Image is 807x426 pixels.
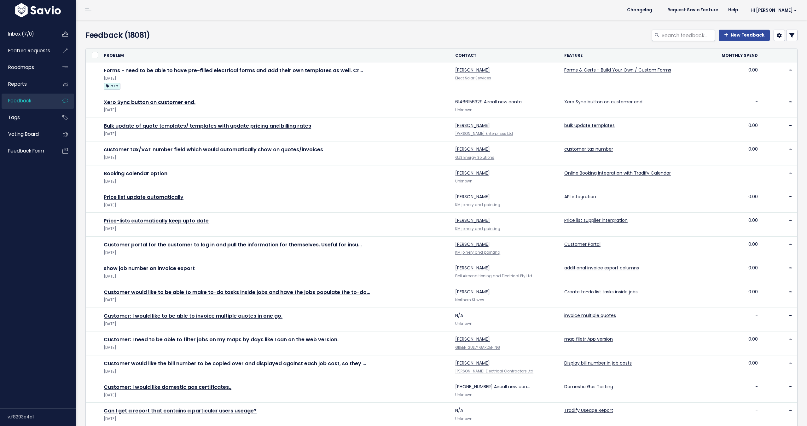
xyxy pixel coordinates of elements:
[455,131,513,136] a: [PERSON_NAME] Enterprises Ltd
[104,407,257,414] a: Can I get a report that contains a particular users useage?
[564,289,638,295] a: Create to-do list tasks inside jobs
[104,383,231,391] a: Customer: I would like domestic gas certificates.,
[564,407,613,413] a: Tradify Useage Report
[104,250,448,256] div: [DATE]
[455,392,473,397] span: Unknown
[451,49,560,62] th: Contact
[8,81,27,87] span: Reports
[706,94,762,118] td: -
[104,99,195,106] a: Xero Sync button on customer end.
[564,122,615,129] a: bulk update templates
[8,47,50,54] span: Feature Requests
[743,5,802,15] a: Hi [PERSON_NAME]
[455,155,494,160] a: GJS Energy Solutions
[564,241,601,247] a: Customer Portal
[104,107,448,113] div: [DATE]
[2,43,52,58] a: Feature Requests
[662,5,723,15] a: Request Savio Feature
[564,265,639,271] a: additional invoice export columns
[8,31,34,37] span: Inbox (7/0)
[104,336,339,343] a: Customer: I need to be able to filter jobs on my maps by days like I can on the web version.
[455,76,491,81] a: Elect Solar Services
[706,189,762,213] td: 0.00
[8,64,34,71] span: Roadmaps
[706,62,762,94] td: 0.00
[2,110,52,125] a: Tags
[100,49,451,62] th: Problem
[85,30,316,41] h4: Feedback (18081)
[455,289,490,295] a: [PERSON_NAME]
[104,416,448,422] div: [DATE]
[706,355,762,379] td: 0.00
[564,170,671,176] a: Online Booking Integration with Tradify Calendar
[2,77,52,91] a: Reports
[104,368,448,375] div: [DATE]
[719,30,770,41] a: New Feedback
[2,60,52,75] a: Roadmaps
[8,97,31,104] span: Feedback
[627,8,652,12] span: Changelog
[451,308,560,331] td: N/A
[104,202,448,209] div: [DATE]
[706,260,762,284] td: 0.00
[706,284,762,308] td: 0.00
[104,154,448,161] div: [DATE]
[8,147,44,154] span: Feedback form
[455,321,473,326] span: Unknown
[455,170,490,176] a: [PERSON_NAME]
[104,392,448,399] div: [DATE]
[104,193,183,201] a: Price list update automatically
[751,8,797,13] span: Hi [PERSON_NAME]
[104,75,448,82] div: [DATE]
[104,297,448,303] div: [DATE]
[455,99,525,105] a: 61466156329 Aircall new conta…
[706,236,762,260] td: 0.00
[2,27,52,41] a: Inbox (7/0)
[455,360,490,366] a: [PERSON_NAME]
[564,312,616,319] a: invoice multiple quotes
[661,30,715,41] input: Search feedback...
[706,118,762,141] td: 0.00
[455,336,490,342] a: [PERSON_NAME]
[104,67,363,74] a: Forms - need to be able to have pre-filled electrical forms and add their own templates as well. Cr…
[706,213,762,236] td: 0.00
[2,94,52,108] a: Feedback
[104,312,282,319] a: Customer: I would like to be able to invoice multiple quotes in one go.
[455,226,500,231] a: KM joinery and painting
[564,383,613,390] a: Domestic Gas Testing
[8,409,76,425] div: v.f8293e4a1
[706,308,762,331] td: -
[455,67,490,73] a: [PERSON_NAME]
[455,202,500,207] a: KM joinery and painting
[104,360,366,367] a: Customer would like the bill number to be copied over and displayed against each job cost, so they …
[455,250,500,255] a: KM joinery and painting
[455,369,533,374] a: [PERSON_NAME] Electrical Contractors Ltd
[8,131,39,137] span: Voting Board
[723,5,743,15] a: Help
[104,241,362,248] a: Customer portal for the customer to log in and pull the information for themselves. Useful for insu…
[104,82,120,90] a: GEO
[564,146,613,152] a: customer tax number
[104,122,311,130] a: Bulk update of quote templates/ templates with update pricing and billing rates
[104,146,323,153] a: customer tax/VAT number field which would automatically show on quotes/invoices
[104,344,448,351] div: [DATE]
[564,67,671,73] a: Forms & Certs - Build Your Own / Custom Forms
[564,193,596,200] a: API integration
[8,114,20,121] span: Tags
[2,127,52,141] a: Voting Board
[706,141,762,165] td: 0.00
[455,107,473,112] span: Unknown
[455,273,532,279] a: Bell Airconditioning and Electrical Pty Ltd
[564,360,632,366] a: Display bill number in job costs
[104,289,370,296] a: Customer would like to be able to make to-do tasks inside jobs and have the jobs populate the to-do…
[455,146,490,152] a: [PERSON_NAME]
[560,49,706,62] th: Feature
[455,193,490,200] a: [PERSON_NAME]
[104,217,209,224] a: Price-lists automatically keep upto date
[706,331,762,355] td: 0.00
[455,265,490,271] a: [PERSON_NAME]
[104,265,195,272] a: show job number on invoice export
[104,131,448,137] div: [DATE]
[564,217,628,223] a: Price list supplier intergration
[706,165,762,189] td: -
